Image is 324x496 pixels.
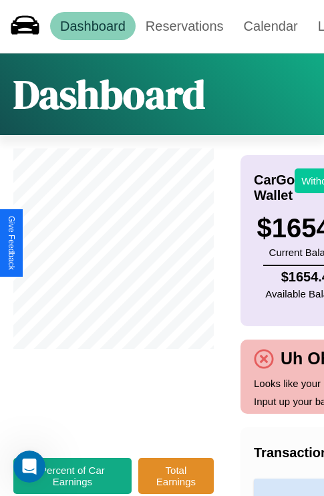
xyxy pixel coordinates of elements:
h4: CarGo Wallet [254,172,295,203]
iframe: Intercom live chat [13,451,45,483]
a: Calendar [234,12,308,40]
a: Reservations [136,12,234,40]
a: Dashboard [50,12,136,40]
div: Give Feedback [7,216,16,270]
h1: Dashboard [13,67,205,122]
button: Total Earnings [138,458,214,494]
button: Percent of Car Earnings [13,458,132,494]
